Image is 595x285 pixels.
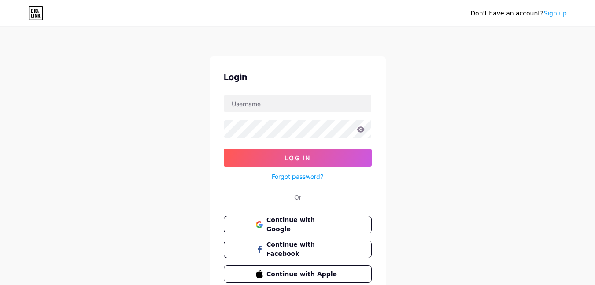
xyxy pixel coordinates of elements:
[224,70,372,84] div: Login
[294,192,301,202] div: Or
[266,240,339,259] span: Continue with Facebook
[266,215,339,234] span: Continue with Google
[224,265,372,283] button: Continue with Apple
[470,9,567,18] div: Don't have an account?
[224,216,372,233] button: Continue with Google
[272,172,323,181] a: Forgot password?
[543,10,567,17] a: Sign up
[224,149,372,167] button: Log In
[224,241,372,258] button: Continue with Facebook
[266,270,339,279] span: Continue with Apple
[224,95,371,112] input: Username
[285,154,310,162] span: Log In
